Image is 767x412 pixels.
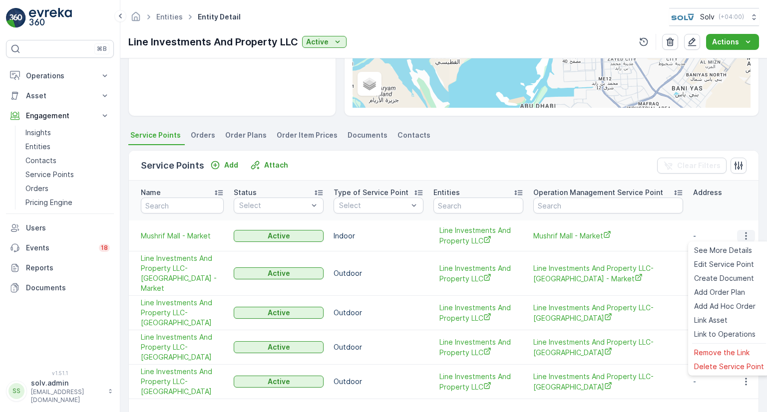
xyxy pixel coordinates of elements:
[141,367,224,397] a: Line Investments And Property LLC-MAZYAD MALL
[302,36,347,48] button: Active
[334,268,423,278] p: Outdoor
[277,130,338,140] span: Order Item Prices
[141,367,224,397] span: Line Investments And Property LLC-[GEOGRAPHIC_DATA]
[21,154,114,168] a: Contacts
[669,8,759,26] button: Solv(+04:00)
[6,238,114,258] a: Events18
[657,158,727,174] button: Clear Filters
[25,198,72,207] p: Pricing Engine
[268,342,290,352] p: Active
[25,170,74,180] p: Service Points
[6,218,114,238] a: Users
[130,130,181,140] span: Service Points
[97,45,107,53] p: ⌘B
[694,348,750,358] span: Remove the Link
[334,342,423,352] p: Outdoor
[26,223,110,233] p: Users
[31,378,103,388] p: solv.admin
[348,130,387,140] span: Documents
[694,301,756,311] span: Add Ad Hoc Order
[141,298,224,328] a: Line Investments And Property LLC-Al Wahda Mall
[8,383,24,399] div: SS
[141,253,224,293] span: Line Investments And Property LLC-[GEOGRAPHIC_DATA] - Market
[397,130,430,140] span: Contacts
[334,377,423,387] p: Outdoor
[334,308,423,318] p: Outdoor
[101,244,108,252] p: 18
[694,315,728,325] span: Link Asset
[439,337,517,358] a: Line Investments And Property LLC
[196,12,243,22] span: Entity Detail
[6,378,114,404] button: SSsolv.admin[EMAIL_ADDRESS][DOMAIN_NAME]
[439,372,517,392] a: Line Investments And Property LLC
[26,111,94,121] p: Engagement
[6,278,114,298] a: Documents
[533,337,683,358] span: Line Investments And Property LLC-[GEOGRAPHIC_DATA]
[21,126,114,140] a: Insights
[533,188,663,198] p: Operation Management Service Point
[234,376,324,388] button: Active
[533,372,683,392] span: Line Investments And Property LLC-[GEOGRAPHIC_DATA]
[6,66,114,86] button: Operations
[700,12,715,22] p: Solv
[533,263,683,284] span: Line Investments And Property LLC-[GEOGRAPHIC_DATA] - Market
[6,106,114,126] button: Engagement
[130,15,141,23] a: Homepage
[25,184,48,194] p: Orders
[719,13,744,21] p: ( +04:00 )
[334,231,423,241] p: Indoor
[433,198,523,213] input: Search
[26,91,94,101] p: Asset
[25,156,56,166] p: Contacts
[694,329,756,339] span: Link to Operations
[533,372,683,392] a: Line Investments And Property LLC-MAZYAD MALL
[25,142,50,152] p: Entities
[128,34,298,49] p: Line Investments And Property LLC
[306,37,329,47] p: Active
[359,73,381,95] a: Layers
[224,160,238,170] p: Add
[141,188,161,198] p: Name
[533,230,683,241] a: Mushrif Mall - Market
[268,268,290,278] p: Active
[141,198,224,213] input: Search
[694,259,754,269] span: Edit Service Point
[268,308,290,318] p: Active
[26,243,93,253] p: Events
[29,8,72,28] img: logo_light-DOdMpM7g.png
[264,160,288,170] p: Attach
[533,303,683,323] span: Line Investments And Property LLC-[GEOGRAPHIC_DATA]
[339,201,408,210] p: Select
[439,225,517,246] a: Line Investments And Property LLC
[694,273,754,283] span: Create Document
[439,263,517,284] a: Line Investments And Property LLC
[21,140,114,154] a: Entities
[694,287,745,297] span: Add Order Plan
[677,161,721,171] p: Clear Filters
[141,231,224,241] a: Mushrif Mall - Market
[533,303,683,323] a: Line Investments And Property LLC-Al Wahda Mall
[21,168,114,182] a: Service Points
[206,159,242,171] button: Add
[433,188,460,198] p: Entities
[712,37,739,47] p: Actions
[439,303,517,323] a: Line Investments And Property LLC
[234,267,324,279] button: Active
[669,11,696,22] img: SOLV-Logo.jpg
[239,201,308,210] p: Select
[234,341,324,353] button: Active
[26,71,94,81] p: Operations
[191,130,215,140] span: Orders
[694,245,752,255] span: See More Details
[234,188,257,198] p: Status
[246,159,292,171] button: Attach
[706,34,759,50] button: Actions
[141,298,224,328] span: Line Investments And Property LLC-[GEOGRAPHIC_DATA]
[26,263,110,273] p: Reports
[141,159,204,173] p: Service Points
[21,196,114,209] a: Pricing Engine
